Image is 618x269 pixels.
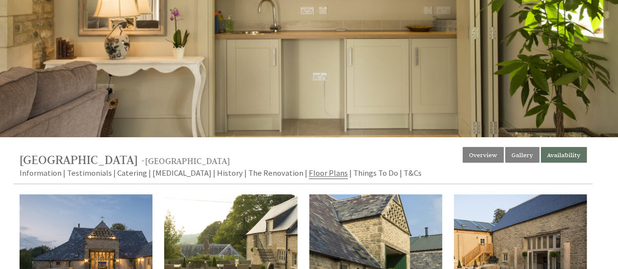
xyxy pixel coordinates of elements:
[248,167,303,178] a: The Renovation
[141,155,230,166] span: -
[505,147,539,163] a: Gallery
[309,167,348,179] a: Floor Plans
[145,155,230,166] a: [GEOGRAPHIC_DATA]
[117,167,147,178] a: Catering
[152,167,212,178] a: [MEDICAL_DATA]
[67,167,112,178] a: Testimonials
[20,152,138,167] span: [GEOGRAPHIC_DATA]
[217,167,243,178] a: History
[404,167,422,178] a: T&Cs
[541,147,587,163] a: Availability
[353,167,398,178] a: Things To Do
[20,167,62,178] a: Information
[20,152,141,167] a: [GEOGRAPHIC_DATA]
[463,147,504,163] a: Overview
